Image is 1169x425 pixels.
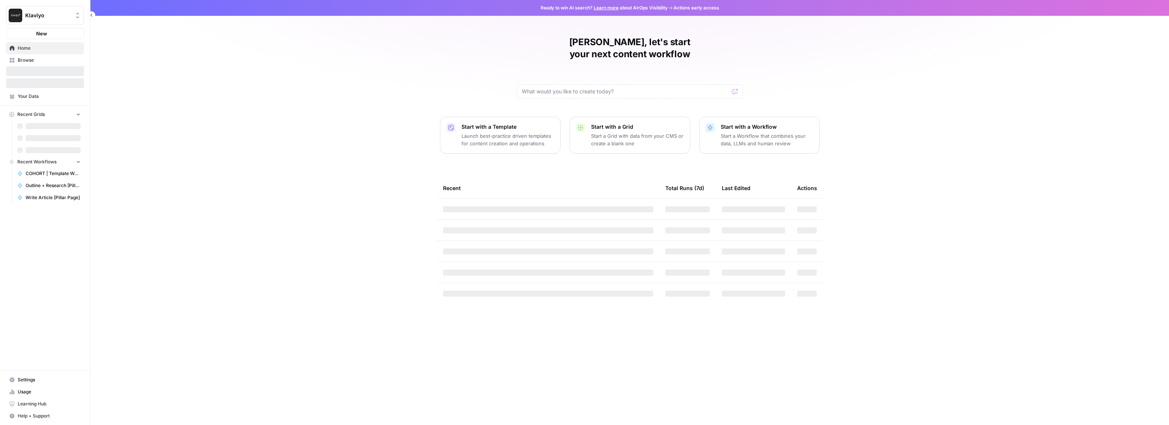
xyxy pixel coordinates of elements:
input: What would you like to create today? [522,88,729,95]
span: Outline + Research [Pillar Page] [26,182,81,189]
button: Recent Workflows [6,156,84,168]
a: Home [6,42,84,54]
p: Launch best-practice driven templates for content creation and operations [461,132,554,147]
span: Home [18,45,81,52]
p: Start with a Template [461,123,554,131]
a: Your Data [6,90,84,102]
button: New [6,28,84,39]
h1: [PERSON_NAME], let's start your next content workflow [517,36,743,60]
span: Help + Support [18,413,81,419]
span: New [36,30,47,37]
button: Start with a WorkflowStart a Workflow that combines your data, LLMs and human review [699,117,820,154]
p: Start a Grid with data from your CMS or create a blank one [591,132,684,147]
a: Learning Hub [6,398,84,410]
span: Browse [18,57,81,64]
span: Klaviyo [25,12,71,19]
span: Usage [18,388,81,395]
a: Usage [6,386,84,398]
span: Write Article [Pillar Page] [26,194,81,201]
span: Ready to win AI search? about AirOps Visibility [541,5,668,11]
img: Klaviyo Logo [9,9,22,22]
button: Workspace: Klaviyo [6,6,84,25]
div: Recent [443,178,653,198]
div: Actions [797,178,817,198]
span: Your Data [18,93,81,100]
span: Recent Grids [17,111,45,118]
span: Recent Workflows [17,158,57,165]
a: Outline + Research [Pillar Page] [14,180,84,192]
p: Start with a Grid [591,123,684,131]
div: Last Edited [722,178,750,198]
button: Recent Grids [6,109,84,120]
span: Actions early access [674,5,719,11]
span: Learning Hub [18,401,81,407]
p: Start with a Workflow [721,123,813,131]
button: Start with a GridStart a Grid with data from your CMS or create a blank one [570,117,690,154]
span: Settings [18,376,81,383]
button: Start with a TemplateLaunch best-practice driven templates for content creation and operations [440,117,561,154]
a: Browse [6,54,84,66]
a: Write Article [Pillar Page] [14,192,84,204]
a: Learn more [594,5,619,11]
a: Settings [6,374,84,386]
a: COHORT | Template Workflow [14,168,84,180]
span: COHORT | Template Workflow [26,170,81,177]
button: Help + Support [6,410,84,422]
p: Start a Workflow that combines your data, LLMs and human review [721,132,813,147]
div: Total Runs (7d) [665,178,704,198]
